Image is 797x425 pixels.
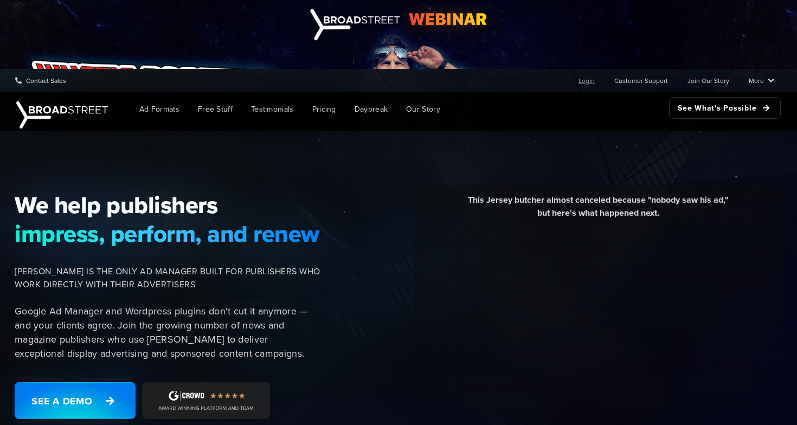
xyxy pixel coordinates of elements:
[15,382,136,419] a: See a Demo
[312,104,336,115] span: Pricing
[15,69,66,91] a: Contact Sales
[614,69,668,91] a: Customer Support
[15,265,320,291] span: [PERSON_NAME] IS THE ONLY AD MANAGER BUILT FOR PUBLISHERS WHO WORK DIRECTLY WITH THEIR ADVERTISERS
[355,104,388,115] span: Daybreak
[16,101,108,128] img: Broadstreet | The Ad Manager for Small Publishers
[114,92,781,127] nav: Main
[687,69,729,91] a: Join Our Story
[749,69,774,91] a: More
[422,194,774,228] div: This Jersey butcher almost canceled because "nobody saw his ad," but here's what happened next.
[190,97,241,121] a: Free Stuff
[15,304,320,360] p: Google Ad Manager and Wordpress plugins don't cut it anymore — and your clients agree. Join the g...
[243,97,302,121] a: Testimonials
[198,104,233,115] span: Free Stuff
[346,97,396,121] a: Daybreak
[131,97,188,121] a: Ad Formats
[251,104,294,115] span: Testimonials
[15,191,320,219] span: We help publishers
[15,220,320,248] span: impress, perform, and renew
[304,97,344,121] a: Pricing
[139,104,179,115] span: Ad Formats
[579,69,595,91] a: Login
[398,97,448,121] a: Our Story
[669,97,781,119] a: See What's Possible
[406,104,440,115] span: Our Story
